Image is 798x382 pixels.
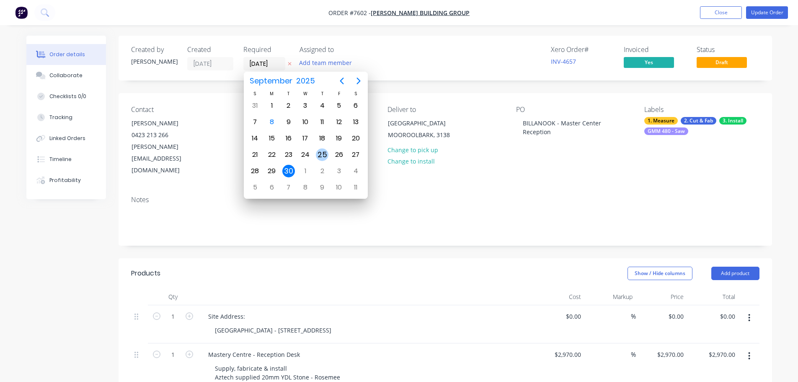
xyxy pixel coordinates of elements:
button: Add team member [300,57,356,68]
div: Checklists 0/0 [49,93,86,100]
div: Contact [131,106,246,114]
div: Friday, October 10, 2025 [333,181,345,194]
span: Order #7602 - [328,9,371,17]
div: 1. Measure [644,117,678,125]
span: 2025 [294,73,317,88]
div: Sunday, September 21, 2025 [249,148,261,161]
div: Wednesday, September 17, 2025 [299,132,312,145]
span: Yes [624,57,674,68]
a: [PERSON_NAME] Building Group [371,9,470,17]
div: Thursday, September 11, 2025 [316,116,328,128]
button: Linked Orders [26,128,106,149]
div: Monday, September 29, 2025 [266,165,278,177]
div: Friday, September 26, 2025 [333,148,345,161]
div: Timeline [49,156,72,163]
div: Sunday, September 7, 2025 [249,116,261,128]
div: Linked Orders [49,135,85,142]
div: Sunday, September 14, 2025 [249,132,261,145]
div: 0423 213 266 [132,129,201,141]
div: Qty [148,288,198,305]
div: Assigned to [300,46,383,54]
div: [PERSON_NAME][EMAIL_ADDRESS][DOMAIN_NAME] [132,141,201,176]
div: Wednesday, September 3, 2025 [299,99,312,112]
div: Collaborate [49,72,83,79]
button: Collaborate [26,65,106,86]
div: [PERSON_NAME]0423 213 266[PERSON_NAME][EMAIL_ADDRESS][DOMAIN_NAME] [124,117,208,177]
div: Wednesday, October 8, 2025 [299,181,312,194]
button: Change to install [383,156,439,167]
div: Profitability [49,177,81,184]
div: F [331,90,347,97]
div: Thursday, September 4, 2025 [316,99,328,112]
div: PO [516,106,631,114]
div: Wednesday, September 24, 2025 [299,148,312,161]
button: Close [700,6,742,19]
div: W [297,90,314,97]
button: Add product [711,267,759,280]
div: Deliver to [387,106,502,114]
div: M [263,90,280,97]
div: S [347,90,364,97]
span: % [631,350,636,359]
div: Wednesday, October 1, 2025 [299,165,312,177]
div: Friday, September 12, 2025 [333,116,345,128]
div: [PERSON_NAME] [132,117,201,129]
div: Wednesday, September 10, 2025 [299,116,312,128]
span: % [631,312,636,321]
div: Tuesday, September 9, 2025 [282,116,295,128]
div: Thursday, September 18, 2025 [316,132,328,145]
div: Saturday, September 20, 2025 [349,132,362,145]
div: Markup [584,288,636,305]
div: Friday, September 5, 2025 [333,99,345,112]
div: Friday, October 3, 2025 [333,165,345,177]
div: Created [187,46,233,54]
div: T [280,90,297,97]
div: Labels [644,106,759,114]
div: Site Address: [201,310,252,322]
button: Checklists 0/0 [26,86,106,107]
div: Tracking [49,114,72,121]
div: Sunday, September 28, 2025 [249,165,261,177]
div: Status [697,46,759,54]
div: Tuesday, September 30, 2025 [282,165,295,177]
div: Saturday, September 6, 2025 [349,99,362,112]
button: Timeline [26,149,106,170]
div: Thursday, October 2, 2025 [316,165,328,177]
div: [GEOGRAPHIC_DATA] - [STREET_ADDRESS] [208,324,338,336]
div: Invoiced [624,46,687,54]
div: Mastery Centre - Reception Desk [201,348,307,361]
div: Thursday, October 9, 2025 [316,181,328,194]
button: Next page [350,73,367,89]
div: [PERSON_NAME] [131,57,177,66]
div: 2. Cut & Fab [681,117,716,125]
div: Sunday, August 31, 2025 [249,99,261,112]
div: Tuesday, September 2, 2025 [282,99,295,112]
button: Show / Hide columns [628,267,692,280]
div: Saturday, September 27, 2025 [349,148,362,161]
div: Today, Monday, September 8, 2025 [266,116,278,128]
div: Products [131,268,160,278]
span: September [248,73,294,88]
div: Sunday, October 5, 2025 [249,181,261,194]
div: T [314,90,331,97]
div: Monday, September 22, 2025 [266,148,278,161]
div: GMM 480 - Saw [644,127,688,135]
div: MOOROOLBARK, 3138 [388,129,457,141]
div: Created by [131,46,177,54]
div: BILLANOOK - Master Center Reception [516,117,621,138]
button: Add team member [294,57,356,68]
button: Order details [26,44,106,65]
div: 3. Install [719,117,746,125]
div: Monday, September 15, 2025 [266,132,278,145]
div: Tuesday, October 7, 2025 [282,181,295,194]
button: Previous page [333,73,350,89]
div: Required [243,46,289,54]
div: Monday, September 1, 2025 [266,99,278,112]
button: Profitability [26,170,106,191]
button: Tracking [26,107,106,128]
img: Factory [15,6,28,19]
span: Draft [697,57,747,68]
div: Saturday, October 4, 2025 [349,165,362,177]
div: [GEOGRAPHIC_DATA] [388,117,457,129]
